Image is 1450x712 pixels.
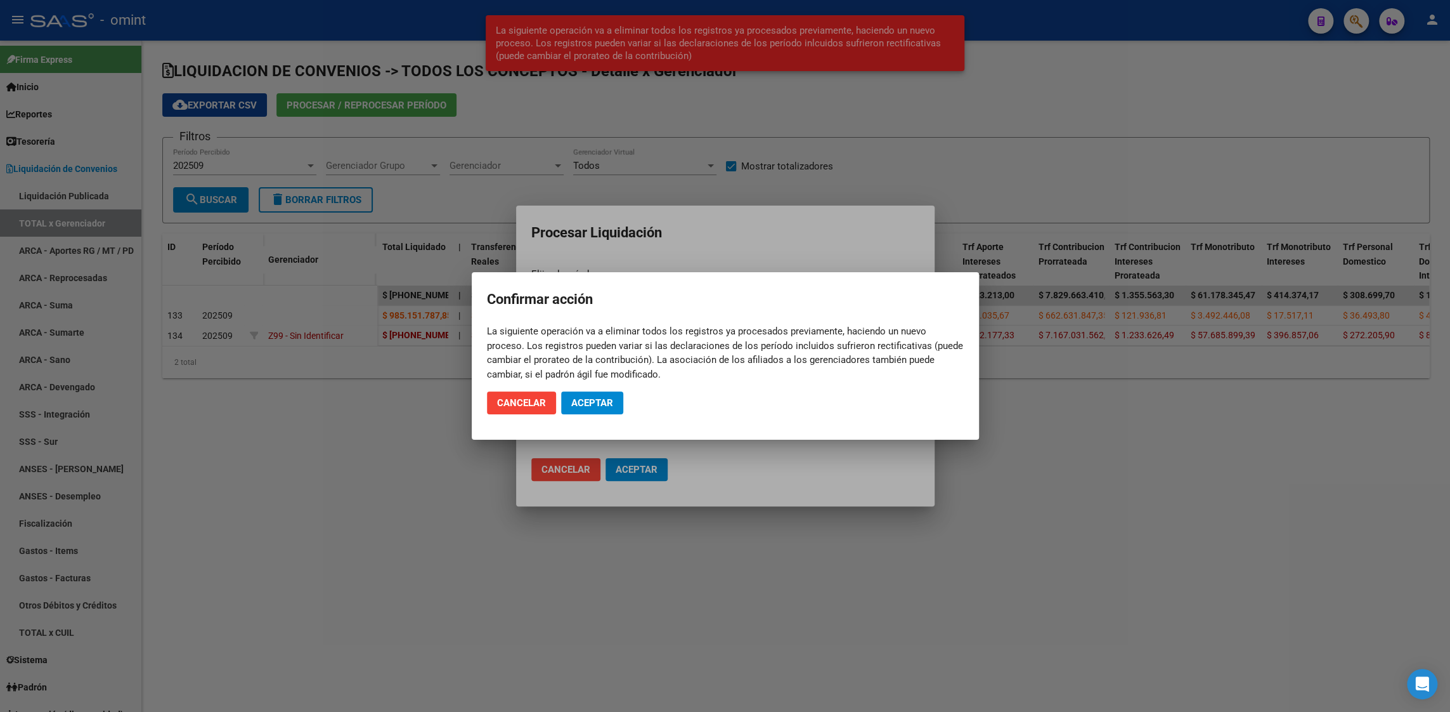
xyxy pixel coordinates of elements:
mat-dialog-content: La siguiente operación va a eliminar todos los registros ya procesados previamente, haciendo un n... [472,324,979,381]
h2: Confirmar acción [487,287,964,312]
span: Cancelar [497,397,546,409]
div: Open Intercom Messenger [1407,669,1437,699]
span: Aceptar [571,397,613,409]
button: Cancelar [487,392,556,414]
button: Aceptar [561,392,623,414]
